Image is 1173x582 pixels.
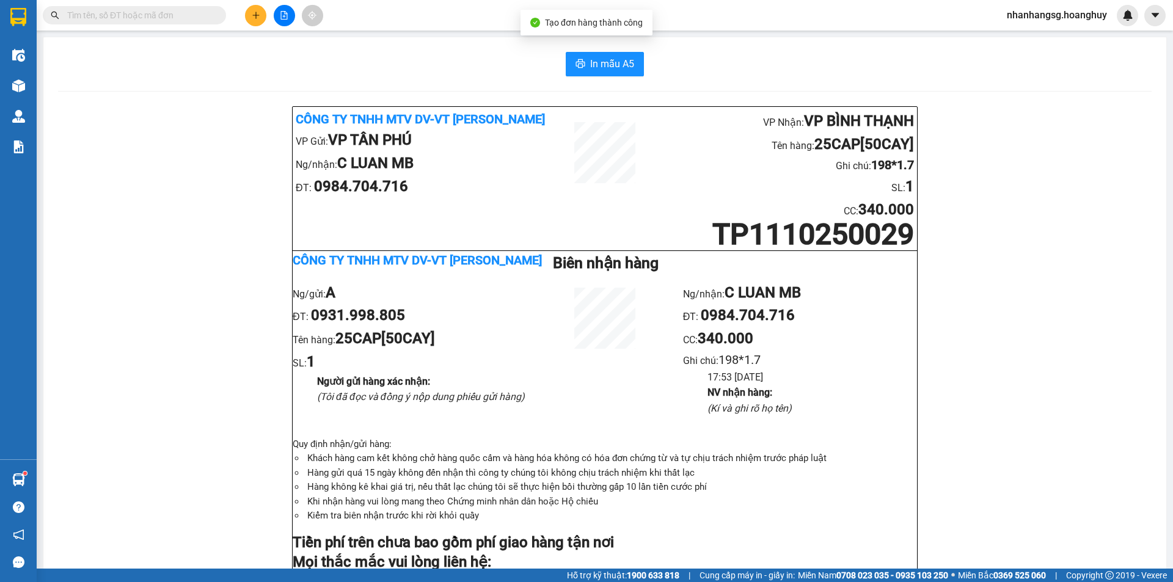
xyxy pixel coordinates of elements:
[293,327,527,351] li: Tên hàng:
[683,351,917,369] li: Ghi chú:
[871,158,914,172] b: 198*1.7
[302,5,323,26] button: aim
[1150,10,1161,21] span: caret-down
[958,569,1046,582] span: Miền Bắc
[148,27,250,50] li: Tên hàng:
[700,569,795,582] span: Cung cấp máy in - giấy in:
[545,18,643,27] span: Tạo đơn hàng thành công
[51,11,59,20] span: search
[701,307,795,324] b: 0984.704.716
[13,529,24,540] span: notification
[337,155,414,172] b: C LUAN MB
[12,140,25,153] img: solution-icon
[252,11,260,20] span: plus
[683,304,917,327] li: ĐT:
[305,509,917,523] li: Kiểm tra biên nhận trước khi rời khỏi quầy
[836,570,948,580] strong: 0708 023 035 - 0935 103 250
[328,131,412,148] b: VP TÂN PHÚ
[576,59,585,70] span: printer
[296,112,545,126] b: Công ty TNHH MTV DV-VT [PERSON_NAME]
[798,569,948,582] span: Miền Nam
[656,156,914,175] li: Ghi chú:
[683,282,917,305] li: Ng/nhận:
[274,5,295,26] button: file-add
[326,284,335,301] b: A
[23,471,27,475] sup: 1
[293,534,614,551] strong: Tiền phí trên chưa bao gồm phí giao hàng tận nơi
[317,376,430,387] b: Người gửi hàng xác nhận :
[698,330,753,347] b: 340.000
[296,129,554,152] li: VP Gửi:
[4,5,96,59] b: Công ty TNHH MTV DV-VT [PERSON_NAME]
[12,110,25,123] img: warehouse-icon
[997,7,1117,23] span: nhanhangsg.hoanghuy
[311,307,405,324] b: 0931.998.805
[656,221,914,247] h1: TP1110250029
[293,253,542,267] b: Công ty TNHH MTV DV-VT [PERSON_NAME]
[858,201,914,218] b: 340.000
[13,501,24,513] span: question-circle
[148,4,250,27] li: VP Nhận:
[1055,569,1057,582] span: |
[317,391,525,402] i: (Tôi đã đọc và đồng ý nộp dung phiếu gửi hàng)
[4,84,106,107] li: Ng/nhận:
[293,553,491,570] strong: Mọi thắc mắc vui lòng liên hệ:
[36,64,120,81] b: VP TÂN PHÚ
[4,61,106,84] li: VP Gửi:
[314,178,408,195] b: 0984.704.716
[656,198,914,222] li: CC
[718,352,761,367] span: 198*1.7
[814,136,914,153] b: 25CAP[50CAY]
[804,112,914,129] b: VP BÌNH THẠNH
[293,282,527,305] li: Ng/gửi:
[1144,5,1166,26] button: caret-down
[905,178,914,195] b: 1
[296,175,554,198] li: ĐT:
[566,52,644,76] button: printerIn mẫu A5
[12,473,25,486] img: warehouse-icon
[530,18,540,27] span: check-circle
[335,330,435,347] b: 25CAP[50CAY]
[148,73,250,96] li: CR :
[308,11,316,20] span: aim
[296,152,554,175] li: Ng/nhận:
[856,205,914,217] span: :
[12,49,25,62] img: warehouse-icon
[280,11,288,20] span: file-add
[148,49,250,73] li: SL:
[12,79,25,92] img: warehouse-icon
[67,9,211,22] input: Tìm tên, số ĐT hoặc mã đơn
[993,570,1046,580] strong: 0369 525 060
[689,569,690,582] span: |
[627,570,679,580] strong: 1900 633 818
[13,556,24,568] span: message
[707,369,917,385] li: 17:53 [DATE]
[305,466,917,481] li: Hàng gửi quá 15 ngày không đến nhận thì công ty chúng tôi không chịu trách nhiệm khi thất lạc
[707,387,772,398] b: NV nhận hàng :
[656,110,914,133] li: VP Nhận:
[656,133,914,156] li: Tên hàng:
[951,573,955,578] span: ⚪️
[305,451,917,466] li: Khách hàng cam kết không chở hàng quốc cấm và hàng hóa không có hóa đơn chứng từ và tự chịu trách...
[305,495,917,509] li: Khi nhận hàng vui lòng mang theo Chứng minh nhân dân hoặc Hộ chiếu
[590,56,634,71] span: In mẫu A5
[293,304,527,327] li: ĐT:
[10,8,26,26] img: logo-vxr
[683,282,917,416] ul: CC
[707,402,792,414] i: (Kí và ghi rõ họ tên)
[567,569,679,582] span: Hỗ trợ kỹ thuật:
[305,480,917,495] li: Hàng không kê khai giá trị, nếu thất lạc chúng tôi sẽ thực hiện bồi thường gấp 10 lần tiền cước phí
[293,351,527,374] li: SL:
[245,5,266,26] button: plus
[1122,10,1133,21] img: icon-new-feature
[656,175,914,198] li: SL:
[725,284,801,301] b: C LUAN MB
[553,254,659,272] b: Biên nhận hàng
[1105,571,1114,580] span: copyright
[307,353,315,370] b: 1
[695,334,753,346] span: :
[45,87,76,104] b: A LB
